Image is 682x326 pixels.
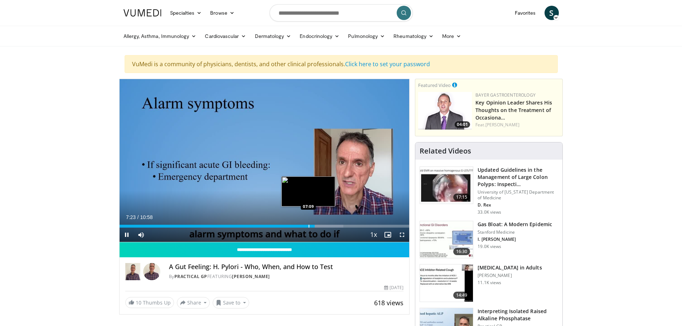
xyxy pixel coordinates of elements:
[125,263,140,280] img: Practical GP
[478,273,542,278] p: [PERSON_NAME]
[420,221,558,259] a: 16:30 Gas Bloat: A Modern Epidemic Stanford Medicine I. [PERSON_NAME] 19.0K views
[511,6,540,20] a: Favorites
[120,225,410,228] div: Progress Bar
[295,29,344,43] a: Endocrinology
[251,29,296,43] a: Dermatology
[420,221,473,258] img: 480ec31d-e3c1-475b-8289-0a0659db689a.150x105_q85_crop-smart_upscale.jpg
[475,92,536,98] a: Bayer Gastroenterology
[125,55,558,73] div: VuMedi is a community of physicians, dentists, and other clinical professionals.
[478,308,558,322] h3: Interpreting Isolated Raised Alkaline Phosphatase
[478,280,501,286] p: 11.1K views
[545,6,559,20] a: S
[453,292,470,299] span: 14:49
[453,194,470,201] span: 17:15
[389,29,438,43] a: Rheumatology
[478,166,558,188] h3: Updated Guidelines in the Management of Large Colon Polyps: Inspecti…
[381,228,395,242] button: Enable picture-in-picture mode
[270,4,413,21] input: Search topics, interventions
[366,228,381,242] button: Playback Rate
[420,167,473,204] img: dfcfcb0d-b871-4e1a-9f0c-9f64970f7dd8.150x105_q85_crop-smart_upscale.jpg
[478,189,558,201] p: University of [US_STATE] Department of Medicine
[232,273,270,279] a: [PERSON_NAME]
[126,214,136,220] span: 7:23
[120,79,410,242] video-js: Video Player
[453,248,470,255] span: 16:30
[169,263,403,271] h4: A Gut Feeling: H. Pylori - Who, When, and How to Test
[384,284,403,291] div: [DATE]
[478,264,542,271] h3: [MEDICAL_DATA] in Adults
[420,264,473,302] img: 11950cd4-d248-4755-8b98-ec337be04c84.150x105_q85_crop-smart_upscale.jpg
[455,121,470,128] span: 04:01
[200,29,250,43] a: Cardiovascular
[478,221,552,228] h3: Gas Bloat: A Modern Epidemic
[134,228,148,242] button: Mute
[418,92,472,130] a: 04:01
[485,122,519,128] a: [PERSON_NAME]
[174,273,207,279] a: Practical GP
[478,237,552,242] p: I. [PERSON_NAME]
[344,29,389,43] a: Pulmonology
[143,263,160,280] img: Avatar
[125,297,174,308] a: 10 Thumbs Up
[120,228,134,242] button: Pause
[137,214,139,220] span: /
[478,209,501,215] p: 33.0K views
[475,122,560,128] div: Feat.
[438,29,465,43] a: More
[206,6,239,20] a: Browse
[119,29,201,43] a: Allergy, Asthma, Immunology
[418,82,451,88] small: Featured Video
[420,264,558,302] a: 14:49 [MEDICAL_DATA] in Adults [PERSON_NAME] 11.1K views
[418,92,472,130] img: 9828b8df-38ad-4333-b93d-bb657251ca89.png.150x105_q85_crop-smart_upscale.png
[395,228,409,242] button: Fullscreen
[281,176,335,206] img: image.jpeg
[140,214,153,220] span: 10:58
[213,297,249,308] button: Save to
[124,9,161,16] img: VuMedi Logo
[166,6,206,20] a: Specialties
[478,229,552,235] p: Stanford Medicine
[478,244,501,249] p: 19.0K views
[420,147,471,155] h4: Related Videos
[177,297,210,308] button: Share
[475,99,552,121] a: Key Opinion Leader Shares His Thoughts on the Treatment of Occasiona…
[374,298,403,307] span: 618 views
[136,299,141,306] span: 10
[478,202,558,208] p: D. Rex
[420,166,558,215] a: 17:15 Updated Guidelines in the Management of Large Colon Polyps: Inspecti… University of [US_STA...
[169,273,403,280] div: By FEATURING
[345,60,430,68] a: Click here to set your password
